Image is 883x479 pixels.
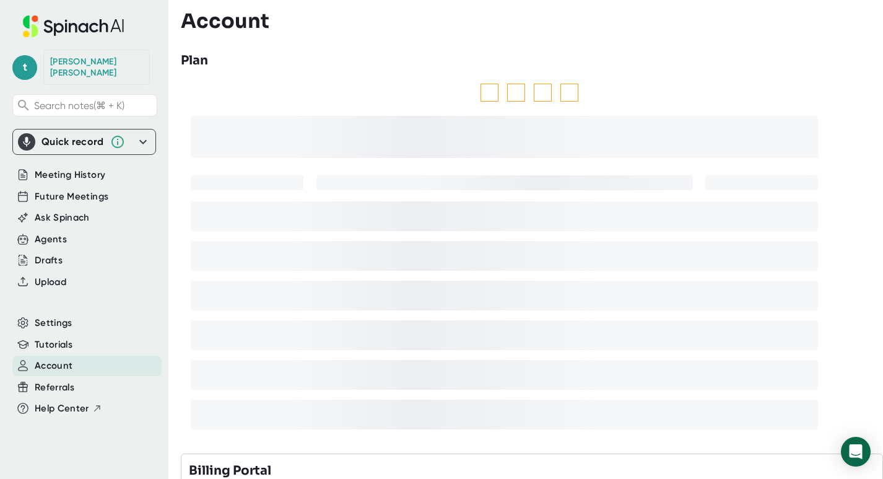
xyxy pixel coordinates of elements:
button: Tutorials [35,338,72,352]
span: Search notes (⌘ + K) [34,100,124,112]
button: Agents [35,232,67,247]
span: t [12,55,37,80]
button: Drafts [35,253,63,268]
button: Future Meetings [35,190,108,204]
div: Tynan Szvetecz [50,56,143,78]
button: Account [35,359,72,373]
h3: Plan [181,51,208,70]
div: Open Intercom Messenger [841,437,871,467]
button: Ask Spinach [35,211,90,225]
button: Upload [35,275,66,289]
div: Quick record [41,136,104,148]
h3: Account [181,9,269,33]
span: Help Center [35,402,89,416]
button: Referrals [35,380,74,395]
button: Help Center [35,402,102,416]
button: Settings [35,316,72,330]
div: Quick record [18,130,150,154]
button: Meeting History [35,168,105,182]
